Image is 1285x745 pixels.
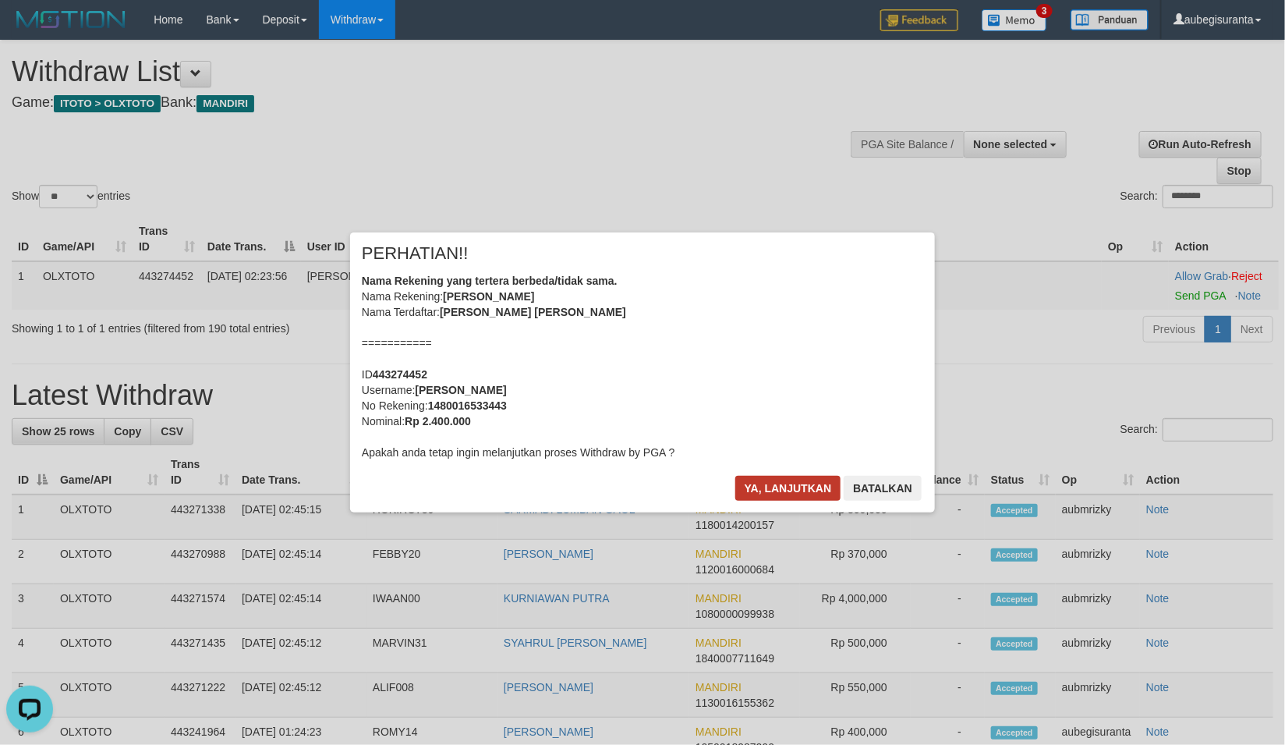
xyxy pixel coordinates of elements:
div: Nama Rekening: Nama Terdaftar: =========== ID Username: No Rekening: Nominal: Apakah anda tetap i... [362,273,923,460]
b: 443274452 [373,368,427,381]
span: PERHATIAN!! [362,246,469,261]
b: 1480016533443 [428,399,507,412]
button: Ya, lanjutkan [735,476,841,501]
b: Rp 2.400.000 [405,415,471,427]
b: Nama Rekening yang tertera berbeda/tidak sama. [362,275,618,287]
b: [PERSON_NAME] [443,290,534,303]
b: [PERSON_NAME] [415,384,506,396]
button: Open LiveChat chat widget [6,6,53,53]
b: [PERSON_NAME] [PERSON_NAME] [440,306,626,318]
button: Batalkan [844,476,922,501]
